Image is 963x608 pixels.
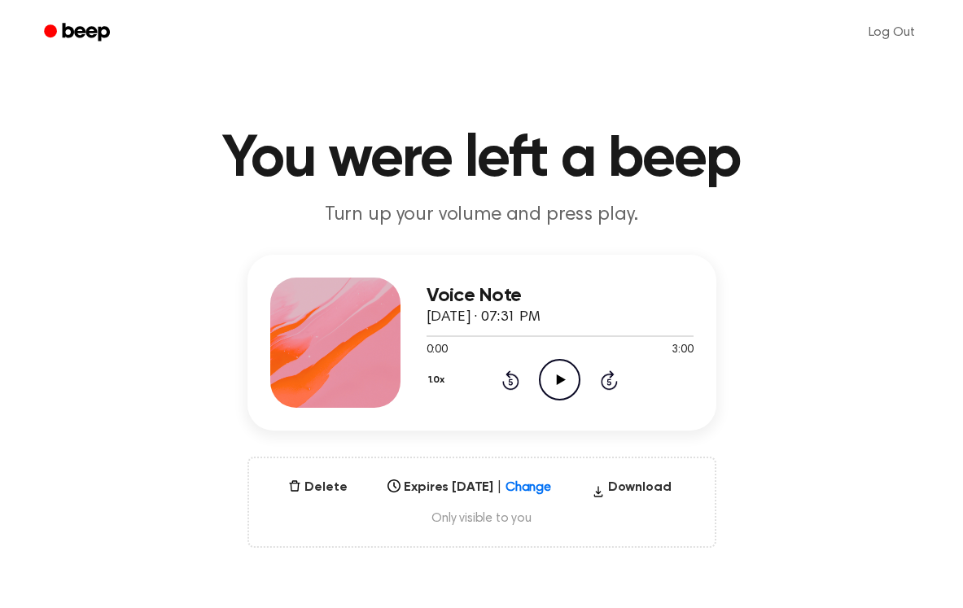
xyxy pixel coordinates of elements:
[585,478,678,504] button: Download
[282,478,353,497] button: Delete
[33,17,125,49] a: Beep
[427,310,541,325] span: [DATE] · 07:31 PM
[672,342,693,359] span: 3:00
[169,202,794,229] p: Turn up your volume and press play.
[427,285,694,307] h3: Voice Note
[427,342,448,359] span: 0:00
[269,510,695,527] span: Only visible to you
[427,366,451,394] button: 1.0x
[65,130,899,189] h1: You were left a beep
[852,13,931,52] a: Log Out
